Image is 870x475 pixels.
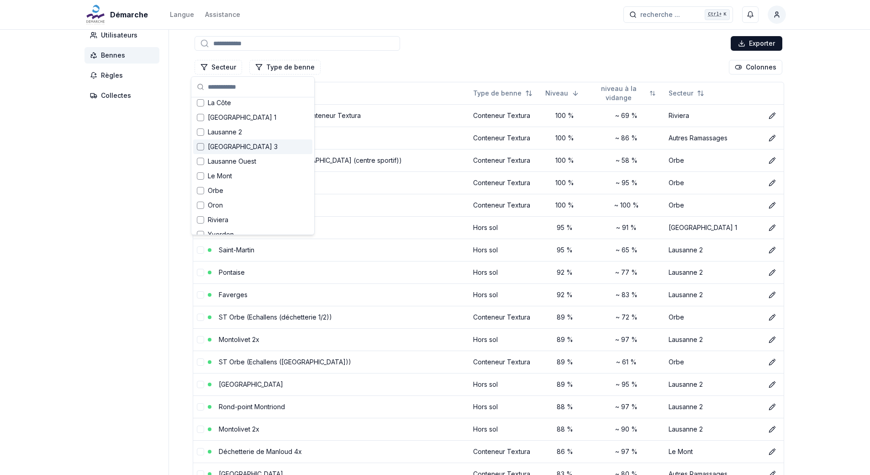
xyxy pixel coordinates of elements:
[197,358,204,366] button: select-row
[249,60,321,75] button: Filtrer les lignes
[84,4,106,26] img: Démarche Logo
[469,328,542,351] td: Hors sol
[665,239,762,261] td: Lausanne 2
[84,87,163,104] a: Collectes
[208,186,223,195] span: Orbe
[545,290,585,299] div: 92 %
[219,291,248,299] a: Faverges
[665,418,762,440] td: Lausanne 2
[468,86,538,101] button: Not sorted. Click to sort ascending.
[170,10,194,19] div: Langue
[592,425,661,434] div: ~ 90 %
[208,201,223,210] span: Oron
[469,373,542,395] td: Hors sol
[219,336,259,343] a: Montolivet 2x
[197,246,204,254] button: select-row
[729,60,782,75] button: Cocher les colonnes
[197,448,204,455] button: select-row
[665,440,762,463] td: Le Mont
[592,290,661,299] div: ~ 83 %
[592,358,661,367] div: ~ 61 %
[545,313,585,322] div: 89 %
[197,403,204,411] button: select-row
[208,157,256,166] span: Lausanne Ouest
[219,425,259,433] a: Montolivet 2x
[219,403,285,411] a: Rond-point Montriond
[545,89,568,98] span: Niveau
[545,223,585,232] div: 95 %
[219,246,254,254] a: Saint-Martin
[540,86,585,101] button: Sorted descending. Click to sort ascending.
[208,142,278,151] span: [GEOGRAPHIC_DATA] 3
[545,201,585,210] div: 100 %
[592,84,646,102] span: niveau à la vidange
[665,216,762,239] td: [GEOGRAPHIC_DATA] 1
[469,351,542,373] td: Conteneur Textura
[84,67,163,84] a: Règles
[592,133,661,143] div: ~ 86 %
[469,283,542,306] td: Hors sol
[101,71,123,80] span: Règles
[665,104,762,127] td: Riviera
[208,230,234,239] span: Yverdon
[469,306,542,328] td: Conteneur Textura
[219,358,351,366] a: ST Orbe (Echallens ([GEOGRAPHIC_DATA]))
[592,268,661,277] div: ~ 77 %
[110,9,148,20] span: Démarche
[101,91,131,100] span: Collectes
[219,313,332,321] a: ST Orbe (Echallens (déchetterie 1/2))
[208,113,276,122] span: [GEOGRAPHIC_DATA] 1
[469,104,542,127] td: Conteneur Textura
[663,86,710,101] button: Not sorted. Click to sort ascending.
[208,171,232,181] span: Le Mont
[592,156,661,165] div: ~ 58 %
[219,448,302,455] a: Déchetterie de Manloud 4x
[469,418,542,440] td: Hors sol
[101,31,137,40] span: Utilisateurs
[469,440,542,463] td: Conteneur Textura
[665,194,762,216] td: Orbe
[545,268,585,277] div: 92 %
[208,98,231,107] span: La Côte
[586,86,661,101] button: Not sorted. Click to sort ascending.
[592,223,661,232] div: ~ 91 %
[545,156,585,165] div: 100 %
[640,10,680,19] span: recherche ...
[665,149,762,171] td: Orbe
[545,111,585,120] div: 100 %
[469,216,542,239] td: Hors sol
[665,328,762,351] td: Lausanne 2
[665,395,762,418] td: Lausanne 2
[197,269,204,276] button: select-row
[545,402,585,411] div: 88 %
[592,178,661,187] div: ~ 95 %
[84,9,152,20] a: Démarche
[473,89,522,98] span: Type de benne
[731,36,782,51] button: Exporter
[545,380,585,389] div: 89 %
[205,9,240,20] a: Assistance
[469,171,542,194] td: Conteneur Textura
[665,351,762,373] td: Orbe
[208,215,228,224] span: Riviera
[208,128,242,137] span: Lausanne 2
[195,60,242,75] button: Filtrer les lignes
[197,336,204,343] button: select-row
[592,380,661,389] div: ~ 95 %
[592,313,661,322] div: ~ 72 %
[592,447,661,456] div: ~ 97 %
[469,239,542,261] td: Hors sol
[469,127,542,149] td: Conteneur Textura
[545,246,585,255] div: 95 %
[545,358,585,367] div: 89 %
[170,9,194,20] button: Langue
[469,194,542,216] td: Conteneur Textura
[545,178,585,187] div: 100 %
[592,111,661,120] div: ~ 69 %
[545,425,585,434] div: 88 %
[665,127,762,149] td: Autres Ramassages
[197,426,204,433] button: select-row
[101,51,125,60] span: Bennes
[592,201,661,210] div: ~ 100 %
